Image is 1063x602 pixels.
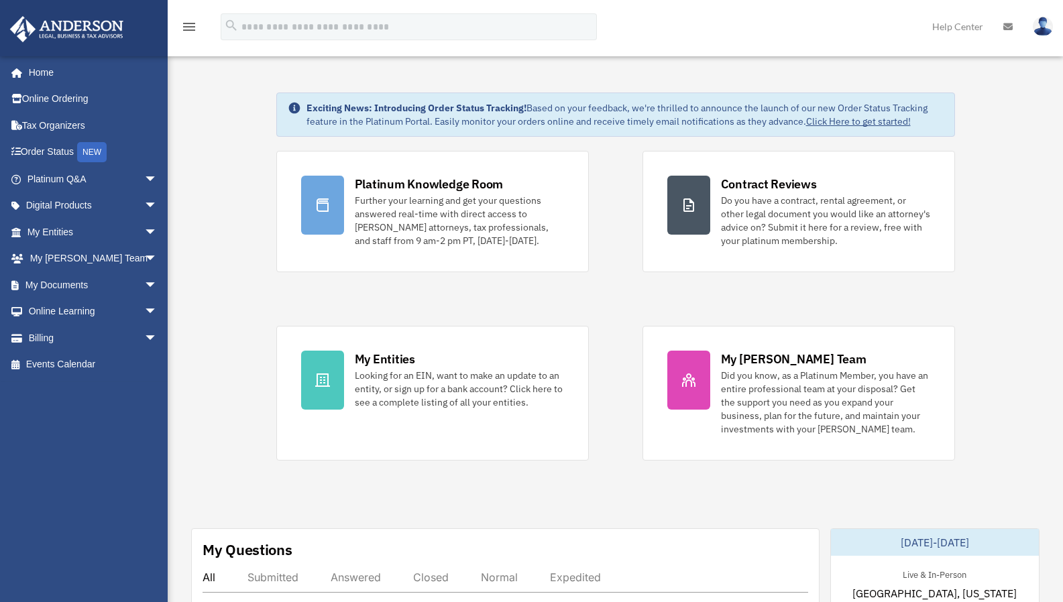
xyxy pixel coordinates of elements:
div: Did you know, as a Platinum Member, you have an entire professional team at your disposal? Get th... [721,369,930,436]
a: Digital Productsarrow_drop_down [9,192,178,219]
span: arrow_drop_down [144,245,171,273]
a: My [PERSON_NAME] Team Did you know, as a Platinum Member, you have an entire professional team at... [642,326,955,461]
span: arrow_drop_down [144,192,171,220]
a: Platinum Q&Aarrow_drop_down [9,166,178,192]
a: Order StatusNEW [9,139,178,166]
div: Further your learning and get your questions answered real-time with direct access to [PERSON_NAM... [355,194,564,247]
a: menu [181,23,197,35]
div: Live & In-Person [892,566,977,581]
a: Tax Organizers [9,112,178,139]
span: arrow_drop_down [144,324,171,352]
a: Billingarrow_drop_down [9,324,178,351]
div: Answered [331,570,381,584]
a: Click Here to get started! [806,115,911,127]
div: Closed [413,570,449,584]
div: My Questions [203,540,292,560]
a: My Entities Looking for an EIN, want to make an update to an entity, or sign up for a bank accoun... [276,326,589,461]
div: Submitted [247,570,298,584]
div: Do you have a contract, rental agreement, or other legal document you would like an attorney's ad... [721,194,930,247]
div: Looking for an EIN, want to make an update to an entity, or sign up for a bank account? Click her... [355,369,564,409]
span: arrow_drop_down [144,298,171,326]
div: Based on your feedback, we're thrilled to announce the launch of our new Order Status Tracking fe... [306,101,944,128]
span: arrow_drop_down [144,166,171,193]
div: My [PERSON_NAME] Team [721,351,866,367]
a: Events Calendar [9,351,178,378]
a: My Entitiesarrow_drop_down [9,219,178,245]
img: User Pic [1033,17,1053,36]
a: Online Learningarrow_drop_down [9,298,178,325]
a: Platinum Knowledge Room Further your learning and get your questions answered real-time with dire... [276,151,589,272]
div: Expedited [550,570,601,584]
div: [DATE]-[DATE] [831,529,1039,556]
span: arrow_drop_down [144,219,171,246]
strong: Exciting News: Introducing Order Status Tracking! [306,102,526,114]
div: NEW [77,142,107,162]
i: menu [181,19,197,35]
a: Online Ordering [9,86,178,113]
img: Anderson Advisors Platinum Portal [6,16,127,42]
span: arrow_drop_down [144,272,171,299]
div: Platinum Knowledge Room [355,176,504,192]
span: [GEOGRAPHIC_DATA], [US_STATE] [852,585,1017,601]
div: All [203,570,215,584]
i: search [224,18,239,33]
div: Normal [481,570,518,584]
a: Contract Reviews Do you have a contract, rental agreement, or other legal document you would like... [642,151,955,272]
div: Contract Reviews [721,176,817,192]
div: My Entities [355,351,415,367]
a: My [PERSON_NAME] Teamarrow_drop_down [9,245,178,272]
a: My Documentsarrow_drop_down [9,272,178,298]
a: Home [9,59,171,86]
